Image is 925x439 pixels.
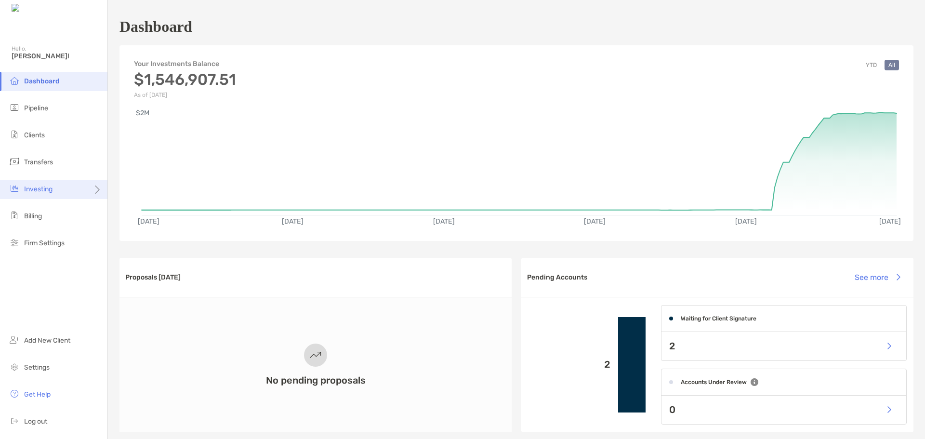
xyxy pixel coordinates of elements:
[9,102,20,113] img: pipeline icon
[125,273,181,281] h3: Proposals [DATE]
[885,60,899,70] button: All
[9,210,20,221] img: billing icon
[24,363,50,372] span: Settings
[862,60,881,70] button: YTD
[12,4,53,13] img: Zoe Logo
[24,336,70,345] span: Add New Client
[433,217,455,226] text: [DATE]
[847,266,908,288] button: See more
[134,92,236,98] p: As of [DATE]
[669,404,675,416] p: 0
[24,131,45,139] span: Clients
[9,415,20,426] img: logout icon
[9,334,20,346] img: add_new_client icon
[266,374,366,386] h3: No pending proposals
[134,60,236,68] h4: Your Investments Balance
[136,109,149,117] text: $2M
[134,70,236,89] h3: $1,546,907.51
[9,237,20,248] img: firm-settings icon
[24,77,60,85] span: Dashboard
[24,390,51,399] span: Get Help
[681,315,756,322] h4: Waiting for Client Signature
[24,239,65,247] span: Firm Settings
[9,129,20,140] img: clients icon
[119,18,192,36] h1: Dashboard
[9,156,20,167] img: transfers icon
[527,273,587,281] h3: Pending Accounts
[282,217,304,226] text: [DATE]
[529,359,610,371] p: 2
[735,217,757,226] text: [DATE]
[24,185,53,193] span: Investing
[24,104,48,112] span: Pipeline
[9,388,20,399] img: get-help icon
[879,217,901,226] text: [DATE]
[12,52,102,60] span: [PERSON_NAME]!
[9,75,20,86] img: dashboard icon
[24,212,42,220] span: Billing
[24,158,53,166] span: Transfers
[9,361,20,372] img: settings icon
[9,183,20,194] img: investing icon
[584,217,606,226] text: [DATE]
[24,417,47,426] span: Log out
[681,379,747,386] h4: Accounts Under Review
[669,340,675,352] p: 2
[138,217,159,226] text: [DATE]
